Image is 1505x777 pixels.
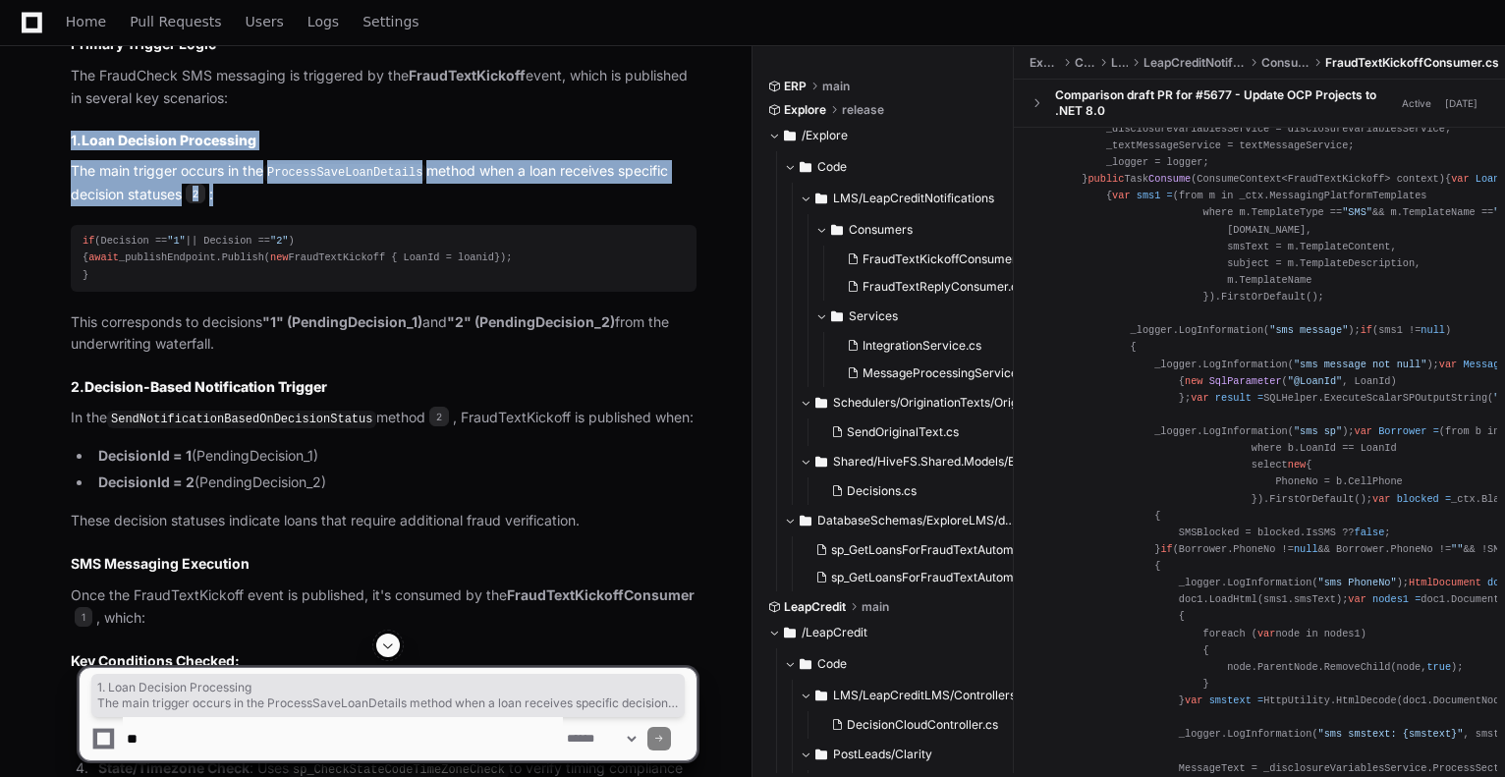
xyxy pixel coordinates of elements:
[768,120,999,151] button: /Explore
[863,365,1033,381] span: MessageProcessingService.cs
[507,586,695,603] strong: FraudTextKickoffConsumer
[83,235,94,247] span: if
[1415,593,1421,605] span: =
[822,79,850,94] span: main
[849,308,898,324] span: Services
[1439,359,1457,370] span: var
[186,184,205,203] span: 2
[842,102,884,118] span: release
[71,510,697,532] p: These decision statuses indicate loans that require additional fraud verification.
[71,160,697,205] p: The main trigger occurs in the method when a loan receives specific decision statuses :
[1355,425,1372,437] span: var
[784,79,807,94] span: ERP
[1433,425,1439,437] span: =
[863,279,1024,295] span: FraudTextReplyConsumer.cs
[1348,593,1366,605] span: var
[1318,577,1397,588] span: "sms PhoneNo"
[1378,425,1426,437] span: Borrower
[71,131,697,150] h3: 1.
[800,183,1031,214] button: LMS/LeapCreditNotifications
[800,387,1031,418] button: Schedulers/OriginationTexts/OriginationTexts/OriginationTexts
[97,680,679,711] span: 1. Loan Decision Processing The main trigger occurs in the ProcessSaveLoanDetails method when a l...
[800,509,811,532] svg: Directory
[71,554,697,574] h2: SMS Messaging Execution
[263,164,426,182] code: ProcessSaveLoanDetails
[1445,493,1451,505] span: =
[817,159,847,175] span: Code
[362,16,418,28] span: Settings
[107,411,376,428] code: SendNotificationBasedOnDecisionStatus
[1451,543,1463,555] span: ""
[307,16,339,28] span: Logs
[1209,375,1282,387] span: SqlParameter
[66,16,106,28] span: Home
[1167,190,1173,201] span: =
[1160,543,1172,555] span: if
[808,564,1019,591] button: sp_GetLoansForFraudTextAutomationText3.sql
[1355,527,1385,538] span: false
[270,251,288,263] span: new
[847,424,959,440] span: SendOriginalText.cs
[1372,593,1409,605] span: nodes1
[1294,359,1427,370] span: "sms message not null"
[71,65,697,110] p: The FraudCheck SMS messaging is triggered by the event, which is published in several key scenarios:
[447,313,615,330] strong: "2" (PendingDecision_2)
[1257,392,1263,404] span: =
[1111,55,1128,71] span: LMS
[784,599,846,615] span: LeapCredit
[98,447,192,464] strong: DecisionId = 1
[863,338,981,354] span: IntegrationService.cs
[833,191,994,206] span: LMS/LeapCreditNotifications
[82,132,256,148] strong: Loan Decision Processing
[1185,375,1202,387] span: new
[1397,493,1439,505] span: blocked
[817,513,1015,528] span: DatabaseSchemas/ExploreLMS/dbo/Stored Procedures
[1257,628,1275,639] span: var
[800,446,1031,477] button: Shared/HiveFS.Shared.Models/Enums
[863,251,1031,267] span: FraudTextKickoffConsumer.cs
[262,313,422,330] strong: "1" (PendingDecision_1)
[1294,543,1318,555] span: null
[92,445,697,468] li: (PendingDecision_1)
[1421,324,1445,336] span: null
[1148,173,1191,185] span: Consume
[75,607,92,627] span: 1
[1030,55,1059,71] span: Explore
[1294,425,1342,437] span: "sms sp"
[839,332,1033,360] button: IntegrationService.cs
[429,407,449,426] span: 2
[1191,392,1208,404] span: var
[833,454,1031,470] span: Shared/HiveFS.Shared.Models/Enums
[815,301,1045,332] button: Services
[784,102,826,118] span: Explore
[83,233,685,283] div: (Decision == || Decision == ) { _publishEndpoint.Publish( FraudTextKickoff { LoanId = loanid}); }
[784,151,1015,183] button: Code
[130,16,221,28] span: Pull Requests
[1288,375,1342,387] span: "@LoanId"
[98,473,195,490] strong: DecisionId = 2
[1143,55,1246,71] span: LeapCreditNotifications
[847,483,917,499] span: Decisions.cs
[1191,173,1445,185] span: (ConsumeContext<FraudTextKickoff> context)
[839,273,1033,301] button: FraudTextReplyConsumer.cs
[815,450,827,473] svg: Directory
[1112,190,1130,201] span: var
[802,625,867,640] span: /LeapCredit
[1261,55,1310,71] span: Consumers
[71,377,697,397] h3: 2.
[831,542,1090,558] span: sp_GetLoansForFraudTextAutomationText2.sql
[831,218,843,242] svg: Directory
[815,187,827,210] svg: Directory
[815,391,827,415] svg: Directory
[92,472,697,494] li: (PendingDecision_2)
[831,305,843,328] svg: Directory
[800,155,811,179] svg: Directory
[1342,206,1372,218] span: "SMS"
[1288,459,1306,471] span: new
[823,418,1019,446] button: SendOriginalText.cs
[768,617,999,648] button: /LeapCredit
[1137,190,1161,201] span: sms1
[802,128,848,143] span: /Explore
[167,235,185,247] span: "1"
[1075,55,1094,71] span: Code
